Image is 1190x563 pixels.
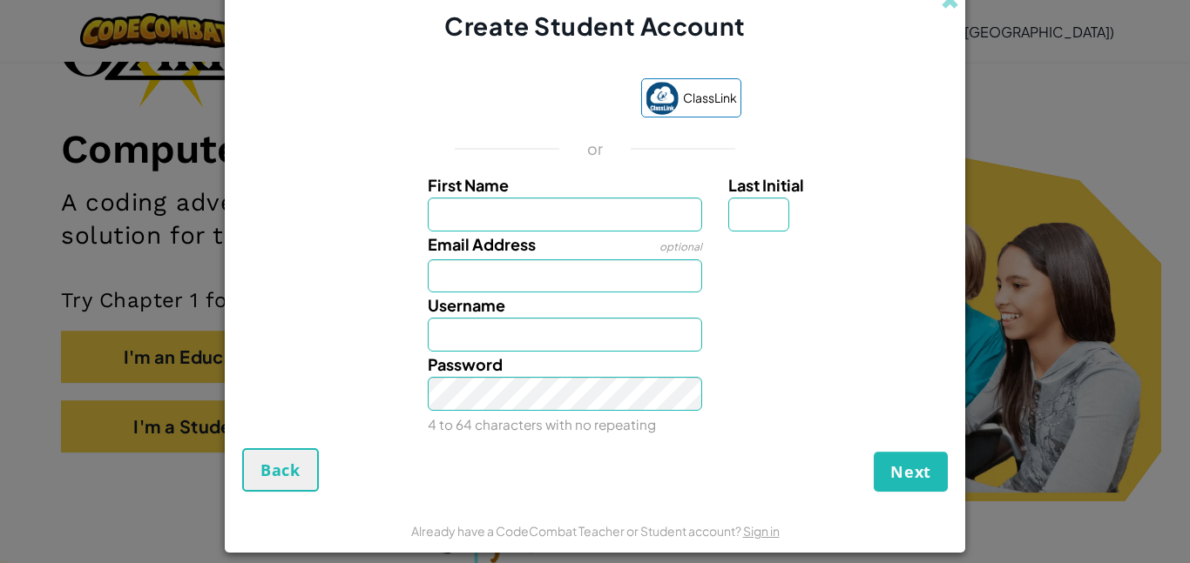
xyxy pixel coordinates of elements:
[411,523,743,539] span: Already have a CodeCombat Teacher or Student account?
[428,234,536,254] span: Email Address
[441,81,632,119] iframe: Sign in with Google Button
[659,240,702,253] span: optional
[874,452,948,492] button: Next
[890,461,931,482] span: Next
[646,82,679,115] img: classlink-logo-small.png
[428,416,656,432] small: 4 to 64 characters with no repeating
[683,85,737,111] span: ClassLink
[728,175,804,195] span: Last Initial
[428,354,503,374] span: Password
[260,459,301,480] span: Back
[242,448,319,492] button: Back
[587,138,604,159] p: or
[428,295,505,315] span: Username
[743,523,780,539] a: Sign in
[444,10,745,41] span: Create Student Account
[428,175,509,195] span: First Name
